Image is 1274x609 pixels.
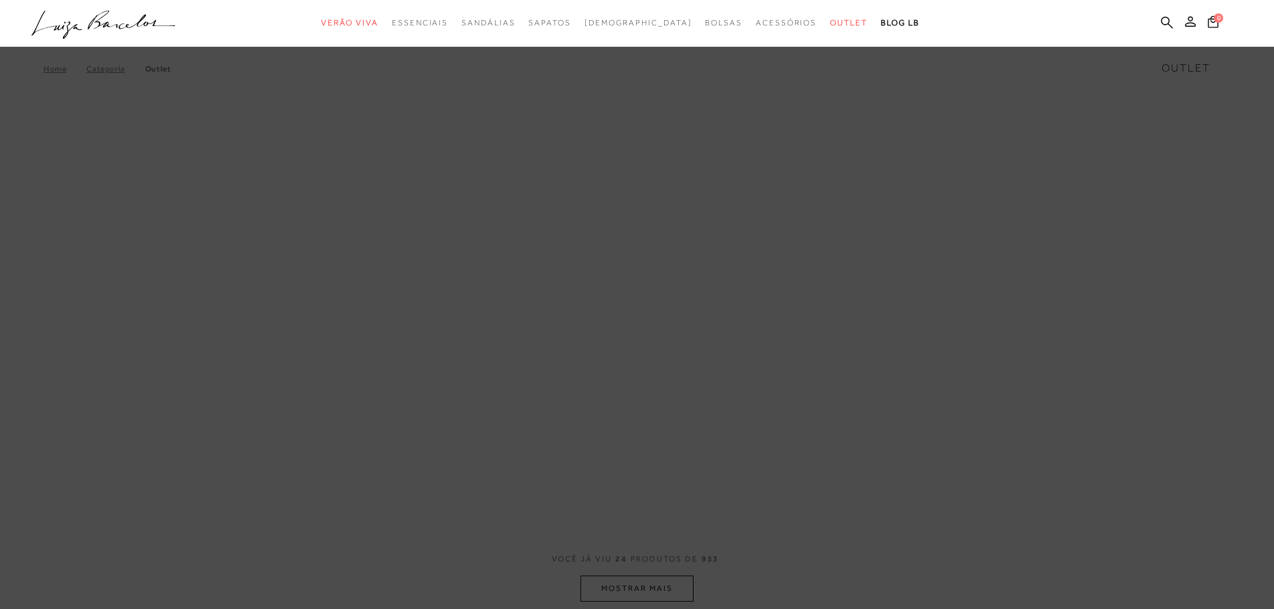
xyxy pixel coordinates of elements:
[585,11,692,35] a: noSubCategoriesText
[705,18,742,27] span: Bolsas
[756,11,817,35] a: categoryNavScreenReaderText
[321,18,379,27] span: Verão Viva
[321,11,379,35] a: categoryNavScreenReaderText
[705,11,742,35] a: categoryNavScreenReaderText
[528,18,570,27] span: Sapatos
[461,18,515,27] span: Sandálias
[756,18,817,27] span: Acessórios
[392,11,448,35] a: categoryNavScreenReaderText
[881,11,920,35] a: BLOG LB
[528,11,570,35] a: categoryNavScreenReaderText
[1214,13,1223,23] span: 0
[392,18,448,27] span: Essenciais
[881,18,920,27] span: BLOG LB
[461,11,515,35] a: categoryNavScreenReaderText
[830,11,867,35] a: categoryNavScreenReaderText
[1204,15,1223,33] button: 0
[585,18,692,27] span: [DEMOGRAPHIC_DATA]
[830,18,867,27] span: Outlet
